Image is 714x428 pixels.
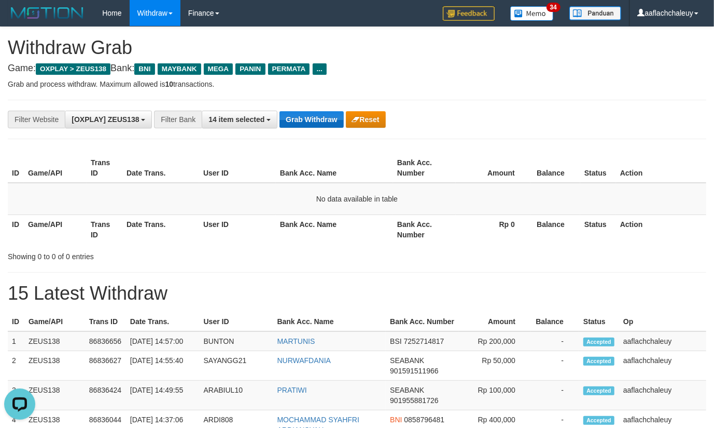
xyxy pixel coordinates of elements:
span: 14 item selected [208,115,264,124]
th: Bank Acc. Number [386,312,459,331]
th: Status [580,215,616,244]
th: Status [580,153,616,183]
span: Copy 7252714817 to clipboard [404,337,444,345]
img: Feedback.jpg [443,6,495,21]
td: aaflachchaleuy [619,331,706,351]
span: BSI [390,337,402,345]
td: aaflachchaleuy [619,381,706,410]
th: Date Trans. [126,312,200,331]
button: Open LiveChat chat widget [4,4,35,35]
div: Showing 0 to 0 of 0 entries [8,247,290,262]
th: ID [8,215,24,244]
td: Rp 200,000 [459,331,531,351]
span: [OXPLAY] ZEUS138 [72,115,139,124]
button: 14 item selected [202,111,277,128]
td: 86836627 [85,351,126,381]
h1: Withdraw Grab [8,37,706,58]
th: User ID [200,312,273,331]
span: Accepted [583,357,614,366]
th: Amount [459,312,531,331]
th: Bank Acc. Number [393,153,456,183]
th: Status [579,312,619,331]
th: Date Trans. [122,153,199,183]
span: ... [313,63,327,75]
span: SEABANK [390,356,424,365]
span: Copy 901955881726 to clipboard [390,396,438,405]
th: Date Trans. [122,215,199,244]
th: Game/API [24,153,87,183]
th: User ID [199,153,276,183]
th: Balance [530,215,580,244]
td: ZEUS138 [24,381,85,410]
div: Filter Website [8,111,65,128]
h1: 15 Latest Withdraw [8,283,706,304]
td: [DATE] 14:55:40 [126,351,200,381]
td: BUNTON [200,331,273,351]
td: 3 [8,381,24,410]
th: ID [8,312,24,331]
a: PRATIWI [277,386,307,394]
td: - [531,381,579,410]
span: MAYBANK [158,63,201,75]
td: 1 [8,331,24,351]
p: Grab and process withdraw. Maximum allowed is transactions. [8,79,706,89]
span: Accepted [583,416,614,425]
td: [DATE] 14:49:55 [126,381,200,410]
th: Trans ID [85,312,126,331]
img: Button%20Memo.svg [510,6,554,21]
th: Action [616,153,706,183]
th: Trans ID [87,215,122,244]
button: Reset [346,111,386,128]
th: Bank Acc. Name [276,215,393,244]
th: Bank Acc. Number [393,215,456,244]
td: ZEUS138 [24,351,85,381]
span: MEGA [204,63,233,75]
td: Rp 50,000 [459,351,531,381]
th: Balance [531,312,579,331]
span: OXPLAY > ZEUS138 [36,63,110,75]
th: ID [8,153,24,183]
a: MARTUNIS [277,337,315,345]
th: Game/API [24,312,85,331]
td: No data available in table [8,183,706,215]
strong: 10 [165,80,173,88]
button: Grab Withdraw [279,111,343,128]
span: 34 [547,3,561,12]
th: Trans ID [87,153,122,183]
td: SAYANGG21 [200,351,273,381]
th: Action [616,215,706,244]
td: aaflachchaleuy [619,351,706,381]
th: Amount [456,153,530,183]
button: [OXPLAY] ZEUS138 [65,111,152,128]
span: BNI [134,63,155,75]
div: Filter Bank [154,111,202,128]
td: 86836656 [85,331,126,351]
span: Accepted [583,338,614,346]
td: ARABIUL10 [200,381,273,410]
img: MOTION_logo.png [8,5,87,21]
th: User ID [199,215,276,244]
th: Rp 0 [456,215,530,244]
th: Op [619,312,706,331]
th: Game/API [24,215,87,244]
img: panduan.png [569,6,621,20]
td: [DATE] 14:57:00 [126,331,200,351]
span: Accepted [583,386,614,395]
td: - [531,331,579,351]
span: PANIN [235,63,265,75]
h4: Game: Bank: [8,63,706,74]
td: - [531,351,579,381]
th: Bank Acc. Name [273,312,386,331]
span: PERMATA [268,63,310,75]
span: BNI [390,416,402,424]
th: Bank Acc. Name [276,153,393,183]
span: SEABANK [390,386,424,394]
td: ZEUS138 [24,331,85,351]
td: Rp 100,000 [459,381,531,410]
span: Copy 0858796481 to clipboard [404,416,444,424]
span: Copy 901591511966 to clipboard [390,367,438,375]
th: Balance [530,153,580,183]
a: NURWAFDANIA [277,356,331,365]
td: 86836424 [85,381,126,410]
td: 2 [8,351,24,381]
